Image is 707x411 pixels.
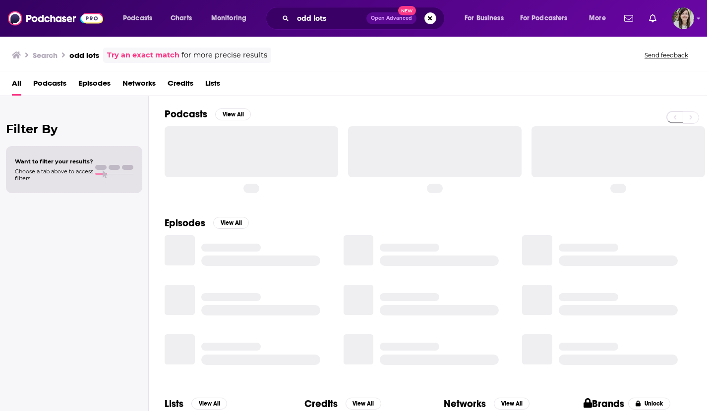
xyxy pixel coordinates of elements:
[589,11,606,25] span: More
[520,11,568,25] span: For Podcasters
[8,9,103,28] img: Podchaser - Follow, Share and Rate Podcasts
[304,398,381,410] a: CreditsView All
[672,7,694,29] img: User Profile
[584,398,625,410] h2: Brands
[181,50,267,61] span: for more precise results
[6,122,142,136] h2: Filter By
[672,7,694,29] span: Logged in as devinandrade
[645,10,660,27] a: Show notifications dropdown
[642,51,691,59] button: Send feedback
[371,16,412,21] span: Open Advanced
[215,108,251,120] button: View All
[293,10,366,26] input: Search podcasts, credits, & more...
[628,398,670,410] button: Unlock
[191,398,227,410] button: View All
[444,398,530,410] a: NetworksView All
[165,398,183,410] h2: Lists
[204,10,259,26] button: open menu
[205,75,220,96] a: Lists
[275,7,454,30] div: Search podcasts, credits, & more...
[494,398,530,410] button: View All
[171,11,192,25] span: Charts
[15,168,93,182] span: Choose a tab above to access filters.
[168,75,193,96] a: Credits
[514,10,582,26] button: open menu
[116,10,165,26] button: open menu
[620,10,637,27] a: Show notifications dropdown
[12,75,21,96] a: All
[33,51,58,60] h3: Search
[465,11,504,25] span: For Business
[164,10,198,26] a: Charts
[672,7,694,29] button: Show profile menu
[78,75,111,96] a: Episodes
[165,217,249,229] a: EpisodesView All
[165,398,227,410] a: ListsView All
[165,108,207,120] h2: Podcasts
[582,10,618,26] button: open menu
[213,217,249,229] button: View All
[165,217,205,229] h2: Episodes
[33,75,66,96] a: Podcasts
[15,158,93,165] span: Want to filter your results?
[122,75,156,96] a: Networks
[458,10,516,26] button: open menu
[366,12,416,24] button: Open AdvancedNew
[165,108,251,120] a: PodcastsView All
[346,398,381,410] button: View All
[107,50,179,61] a: Try an exact match
[444,398,486,410] h2: Networks
[398,6,416,15] span: New
[123,11,152,25] span: Podcasts
[69,51,99,60] h3: odd lots
[211,11,246,25] span: Monitoring
[304,398,338,410] h2: Credits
